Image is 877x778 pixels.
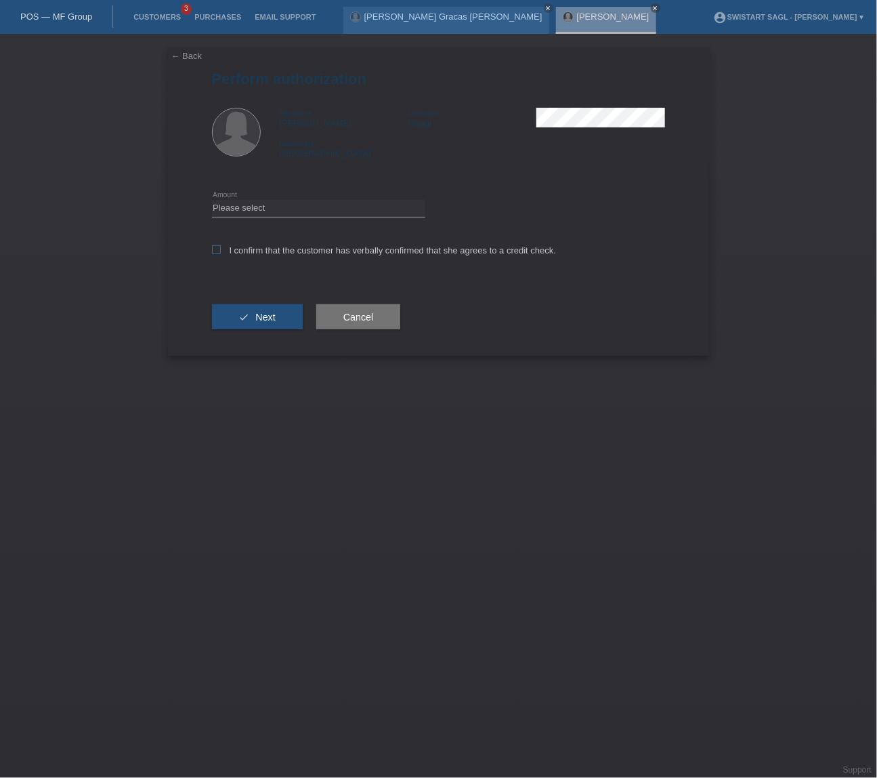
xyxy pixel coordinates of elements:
button: check Next [212,304,303,330]
div: [GEOGRAPHIC_DATA] [280,138,408,159]
a: Purchases [188,13,248,21]
a: close [651,3,660,13]
div: Gaggi [408,108,536,128]
a: POS — MF Group [20,12,92,22]
i: check [239,312,250,323]
a: Support [843,765,872,775]
a: [PERSON_NAME] [577,12,649,22]
span: Next [255,312,275,323]
a: Customers [127,13,188,21]
span: Nationality [280,140,314,148]
span: Lastname [408,109,440,117]
h1: Perform authorization [212,70,666,87]
label: I confirm that the customer has verbally confirmed that she agrees to a credit check. [212,245,557,255]
span: Firstname [280,109,313,117]
a: ← Back [171,51,202,61]
i: account_circle [714,11,727,24]
a: close [544,3,553,13]
span: Cancel [343,312,374,323]
span: 3 [181,3,192,15]
a: Email Support [248,13,322,21]
div: [PERSON_NAME] [280,108,408,128]
a: account_circleSwistart Sagl - [PERSON_NAME] ▾ [707,13,870,21]
button: Cancel [316,304,401,330]
a: [PERSON_NAME] Gracas [PERSON_NAME] [364,12,542,22]
i: close [652,5,659,12]
i: close [545,5,552,12]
